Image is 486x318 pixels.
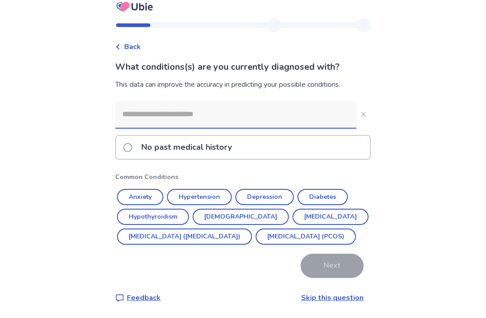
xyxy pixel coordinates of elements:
button: Hypertension [167,189,232,206]
button: [MEDICAL_DATA] [292,209,369,225]
p: Feedback [127,293,161,304]
div: This data can improve the accuracy in predicting your possible conditions. [115,80,371,90]
button: Next [301,254,364,278]
button: Anxiety [117,189,163,206]
a: Feedback [115,293,161,304]
button: Diabetes [297,189,348,206]
input: Close [115,101,356,128]
button: [MEDICAL_DATA] (PCOS) [256,229,356,245]
a: Skip this question [301,293,364,303]
span: Back [124,42,141,53]
button: [DEMOGRAPHIC_DATA] [193,209,289,225]
button: Close [356,107,371,122]
p: Common Conditions [115,173,371,182]
button: [MEDICAL_DATA] ([MEDICAL_DATA]) [117,229,252,245]
button: Hypothyroidism [117,209,189,225]
button: Depression [235,189,294,206]
p: What conditions(s) are you currently diagnosed with? [115,61,371,74]
p: No past medical history [136,136,237,159]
